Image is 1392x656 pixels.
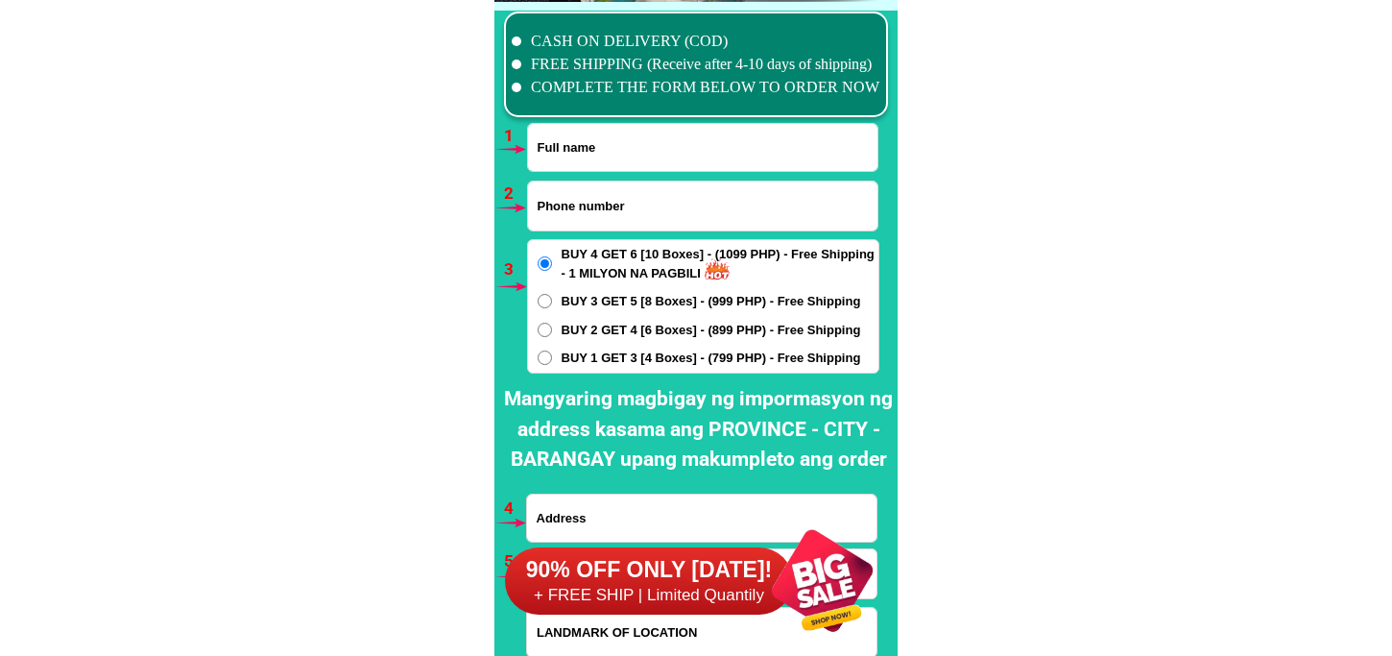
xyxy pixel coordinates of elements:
input: BUY 1 GET 3 [4 Boxes] - (799 PHP) - Free Shipping [538,351,552,365]
input: Input full_name [528,124,877,171]
input: BUY 3 GET 5 [8 Boxes] - (999 PHP) - Free Shipping [538,294,552,308]
h6: 3 [504,257,526,282]
h6: 90% OFF ONLY [DATE]! [505,556,793,585]
li: CASH ON DELIVERY (COD) [512,30,880,53]
h6: 1 [504,124,526,149]
h6: 5 [504,549,526,574]
input: Input address [527,495,876,542]
span: BUY 1 GET 3 [4 Boxes] - (799 PHP) - Free Shipping [562,349,861,368]
h6: 2 [504,182,526,207]
input: BUY 2 GET 4 [6 Boxes] - (899 PHP) - Free Shipping [538,323,552,337]
input: BUY 4 GET 6 [10 Boxes] - (1099 PHP) - Free Shipping - 1 MILYON NA PAGBILI [538,256,552,271]
h2: Mangyaring magbigay ng impormasyon ng address kasama ang PROVINCE - CITY - BARANGAY upang makumpl... [499,384,898,475]
span: BUY 4 GET 6 [10 Boxes] - (1099 PHP) - Free Shipping - 1 MILYON NA PAGBILI [562,245,878,282]
span: BUY 2 GET 4 [6 Boxes] - (899 PHP) - Free Shipping [562,321,861,340]
input: Input phone_number [528,182,877,231]
span: BUY 3 GET 5 [8 Boxes] - (999 PHP) - Free Shipping [562,292,861,311]
h6: 4 [504,497,526,522]
h6: + FREE SHIP | Limited Quantily [505,585,793,606]
li: FREE SHIPPING (Receive after 4-10 days of shipping) [512,53,880,76]
li: COMPLETE THE FORM BELOW TO ORDER NOW [512,76,880,99]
